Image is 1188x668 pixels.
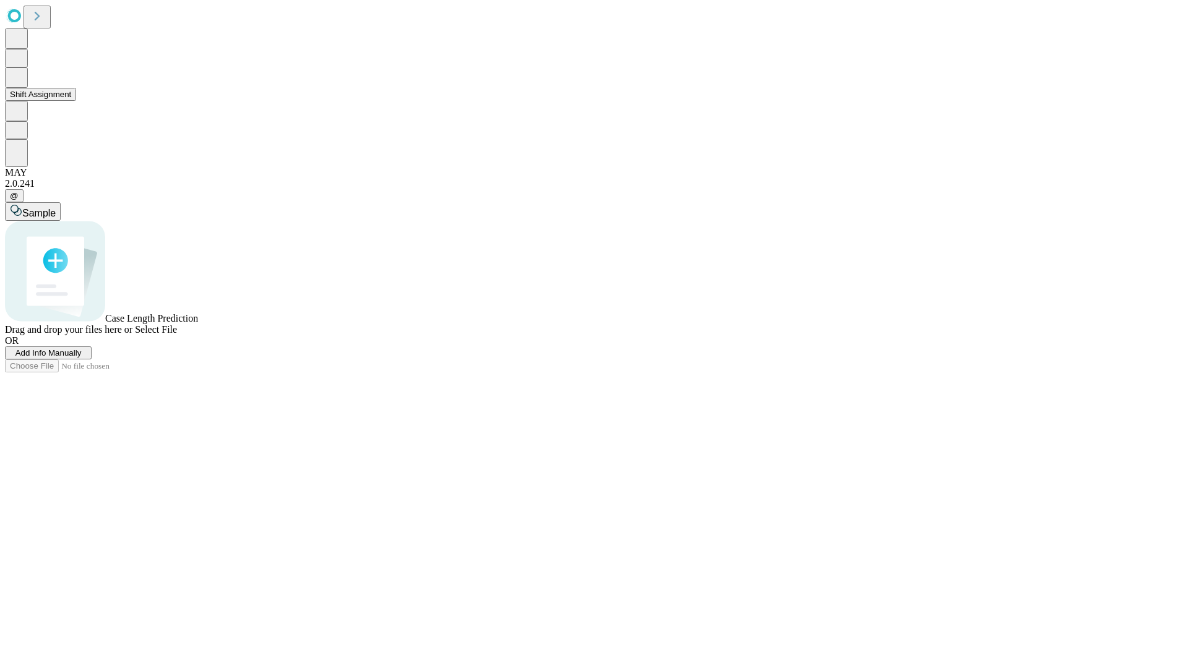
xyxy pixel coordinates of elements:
[105,313,198,323] span: Case Length Prediction
[135,324,177,335] span: Select File
[5,167,1183,178] div: MAY
[22,208,56,218] span: Sample
[5,178,1183,189] div: 2.0.241
[10,191,19,200] span: @
[5,346,92,359] button: Add Info Manually
[5,202,61,221] button: Sample
[5,324,132,335] span: Drag and drop your files here or
[5,335,19,346] span: OR
[15,348,82,358] span: Add Info Manually
[5,88,76,101] button: Shift Assignment
[5,189,24,202] button: @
